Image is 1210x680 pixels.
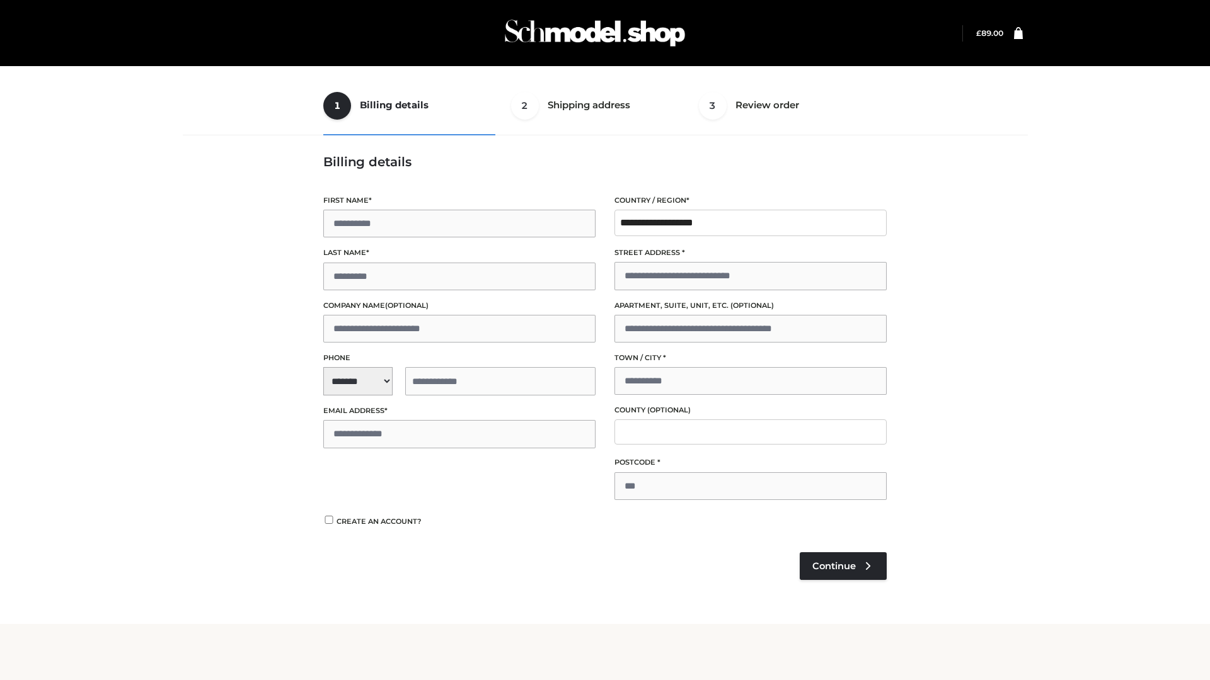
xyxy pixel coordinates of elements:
[385,301,429,310] span: (optional)
[976,28,1003,38] bdi: 89.00
[730,301,774,310] span: (optional)
[614,352,887,364] label: Town / City
[323,405,596,417] label: Email address
[337,517,422,526] span: Create an account?
[323,154,887,169] h3: Billing details
[614,456,887,468] label: Postcode
[976,28,981,38] span: £
[323,352,596,364] label: Phone
[500,8,689,58] img: Schmodel Admin 964
[323,247,596,259] label: Last name
[800,552,887,580] a: Continue
[647,405,691,414] span: (optional)
[614,404,887,416] label: County
[323,300,596,312] label: Company name
[614,195,887,207] label: Country / Region
[323,195,596,207] label: First name
[976,28,1003,38] a: £89.00
[614,300,887,312] label: Apartment, suite, unit, etc.
[812,560,856,572] span: Continue
[323,516,335,524] input: Create an account?
[614,247,887,259] label: Street address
